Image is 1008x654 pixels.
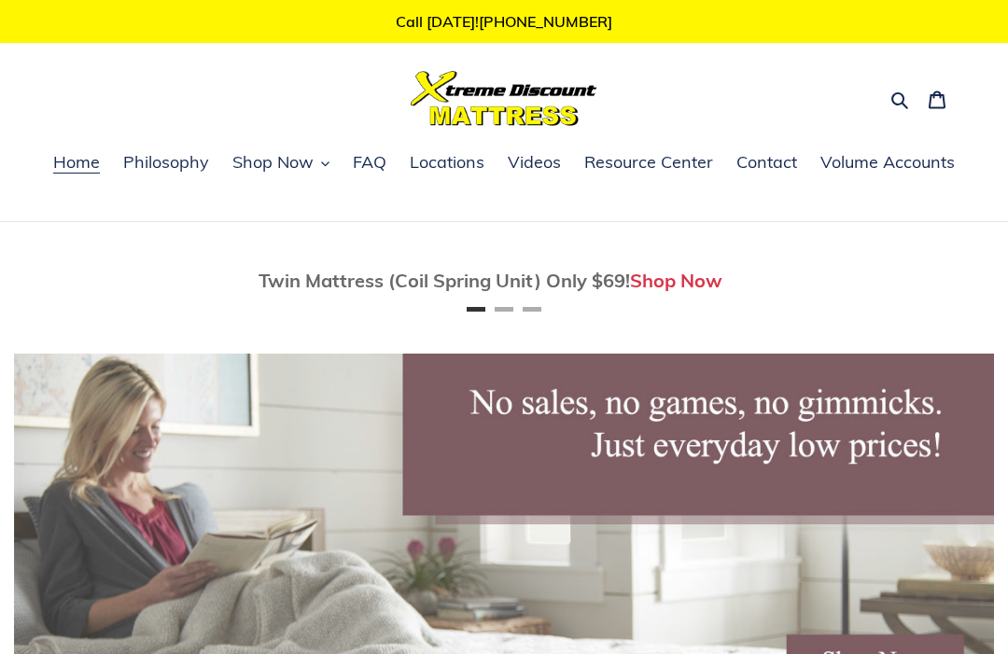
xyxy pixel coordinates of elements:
[495,307,513,312] button: Page 2
[223,149,339,177] button: Shop Now
[811,149,964,177] a: Volume Accounts
[259,269,630,292] span: Twin Mattress (Coil Spring Unit) Only $69!
[123,151,209,174] span: Philosophy
[400,149,494,177] a: Locations
[736,151,797,174] span: Contact
[410,151,484,174] span: Locations
[584,151,713,174] span: Resource Center
[343,149,396,177] a: FAQ
[467,307,485,312] button: Page 1
[232,151,314,174] span: Shop Now
[820,151,955,174] span: Volume Accounts
[575,149,722,177] a: Resource Center
[508,151,561,174] span: Videos
[114,149,218,177] a: Philosophy
[523,307,541,312] button: Page 3
[353,151,386,174] span: FAQ
[44,149,109,177] a: Home
[411,71,597,126] img: Xtreme Discount Mattress
[630,269,722,292] a: Shop Now
[53,151,100,174] span: Home
[727,149,806,177] a: Contact
[479,12,612,31] a: [PHONE_NUMBER]
[498,149,570,177] a: Videos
